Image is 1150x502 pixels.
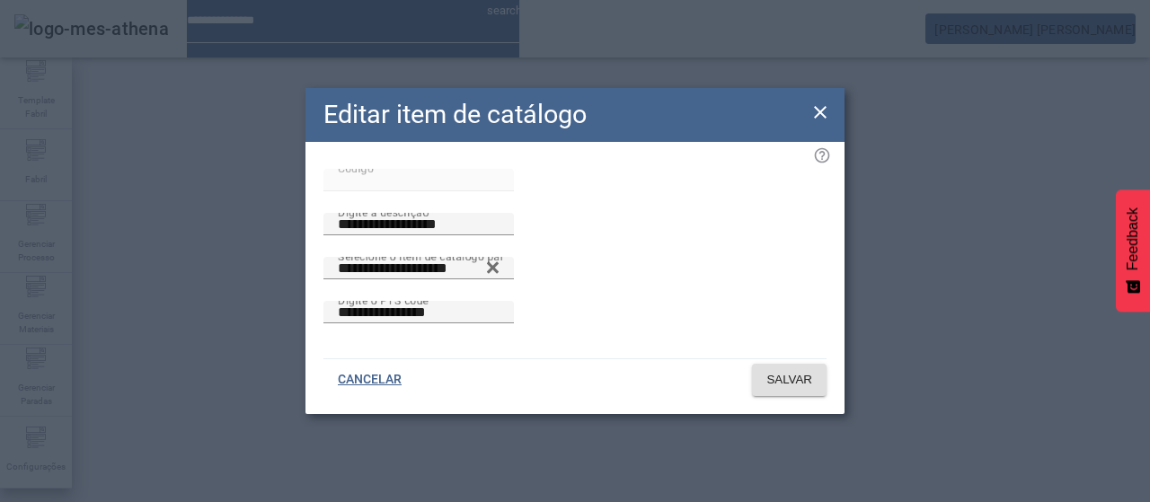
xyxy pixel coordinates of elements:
[338,371,402,389] span: CANCELAR
[338,294,429,306] mat-label: Digite o PTS code
[766,371,812,389] span: SALVAR
[323,95,587,134] h2: Editar item de catálogo
[338,258,500,279] input: Number
[338,206,429,218] mat-label: Digite a descrição
[338,250,503,262] mat-label: Selecione o item de catálogo pai
[1125,207,1141,270] span: Feedback
[1116,189,1150,312] button: Feedback - Mostrar pesquisa
[338,162,374,174] mat-label: Código
[752,364,827,396] button: SALVAR
[323,364,416,396] button: CANCELAR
